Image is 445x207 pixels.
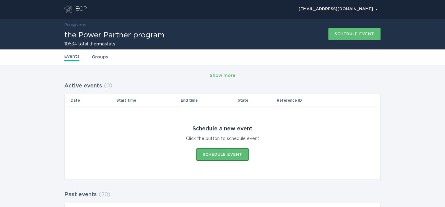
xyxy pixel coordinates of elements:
[210,72,235,79] div: Show more
[186,135,259,142] div: Click the button to schedule event
[335,32,374,36] div: Schedule event
[92,54,108,61] a: Groups
[64,53,79,61] a: Events
[277,94,356,107] th: Reference ID
[328,28,381,40] button: Schedule event
[196,148,249,161] button: Schedule event
[299,7,378,11] div: [EMAIL_ADDRESS][DOMAIN_NAME]
[203,153,242,156] div: Schedule event
[65,94,116,107] th: Date
[64,23,86,27] a: Programs
[64,42,164,46] h2: 10534 total thermostats
[65,94,380,107] tr: Table Headers
[210,71,235,80] button: Show more
[104,83,112,89] span: ( 0 )
[64,32,164,39] h1: the Power Partner program
[237,94,277,107] th: State
[296,5,381,14] button: Open user account details
[180,94,237,107] th: End time
[64,189,97,200] h2: Past events
[99,192,110,197] span: ( 20 )
[75,6,87,13] div: ECP
[193,125,252,132] div: Schedule a new event
[296,5,381,14] div: Popover menu
[64,6,72,13] button: Go to dashboard
[64,80,102,91] h2: Active events
[116,94,180,107] th: Start time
